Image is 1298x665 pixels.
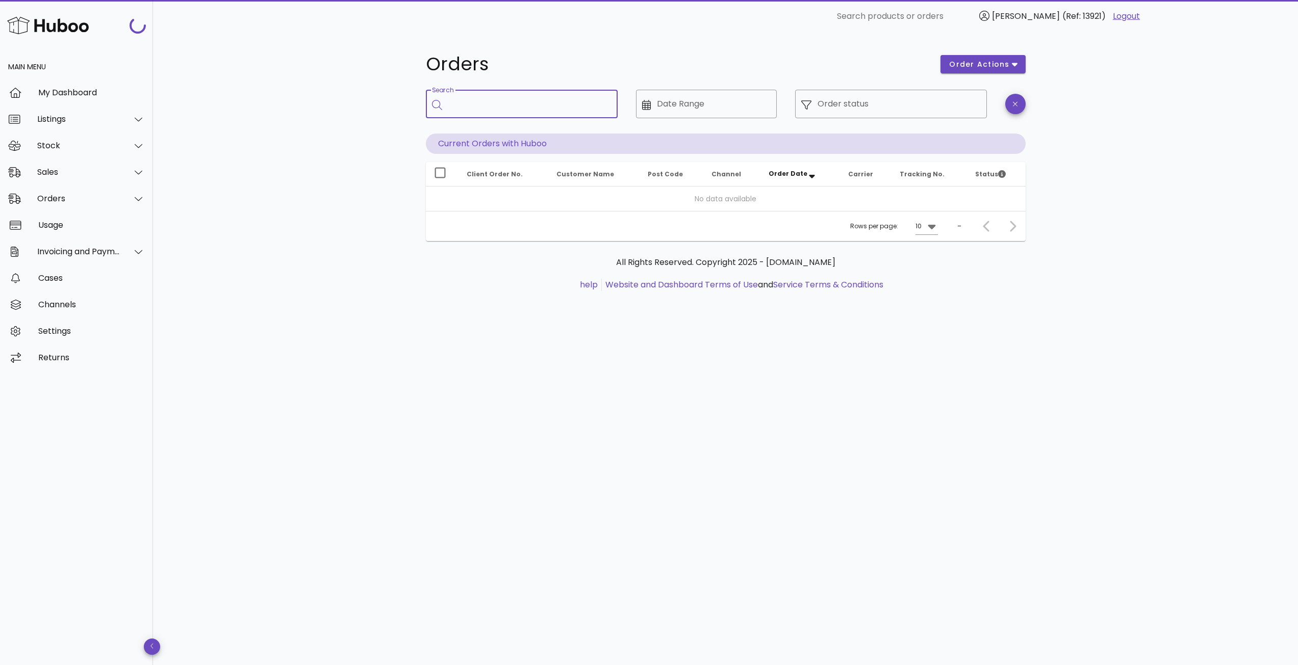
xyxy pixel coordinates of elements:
[773,279,883,290] a: Service Terms & Conditions
[432,87,453,94] label: Search
[38,353,145,362] div: Returns
[900,170,945,178] span: Tracking No.
[640,162,703,187] th: Post Code
[38,273,145,283] div: Cases
[892,162,968,187] th: Tracking No.
[434,256,1017,269] p: All Rights Reserved. Copyright 2025 - [DOMAIN_NAME]
[840,162,891,187] th: Carrier
[38,300,145,309] div: Channels
[1062,10,1106,22] span: (Ref: 13921)
[850,211,938,241] div: Rows per page:
[426,55,929,73] h1: Orders
[37,141,120,150] div: Stock
[967,162,1025,187] th: Status
[915,222,922,231] div: 10
[38,88,145,97] div: My Dashboard
[1113,10,1140,22] a: Logout
[556,170,614,178] span: Customer Name
[467,170,523,178] span: Client Order No.
[37,167,120,177] div: Sales
[426,134,1026,154] p: Current Orders with Huboo
[37,194,120,203] div: Orders
[769,169,807,178] span: Order Date
[7,14,89,36] img: Huboo Logo
[38,220,145,230] div: Usage
[38,326,145,336] div: Settings
[975,170,1006,178] span: Status
[711,170,741,178] span: Channel
[992,10,1060,22] span: [PERSON_NAME]
[605,279,758,290] a: Website and Dashboard Terms of Use
[760,162,840,187] th: Order Date: Sorted descending. Activate to remove sorting.
[580,279,598,290] a: help
[602,279,883,291] li: and
[648,170,683,178] span: Post Code
[957,222,961,231] div: –
[915,218,938,234] div: 10Rows per page:
[426,187,1026,211] td: No data available
[949,59,1010,70] span: order actions
[703,162,760,187] th: Channel
[848,170,873,178] span: Carrier
[548,162,640,187] th: Customer Name
[459,162,548,187] th: Client Order No.
[37,114,120,124] div: Listings
[940,55,1025,73] button: order actions
[37,247,120,256] div: Invoicing and Payments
